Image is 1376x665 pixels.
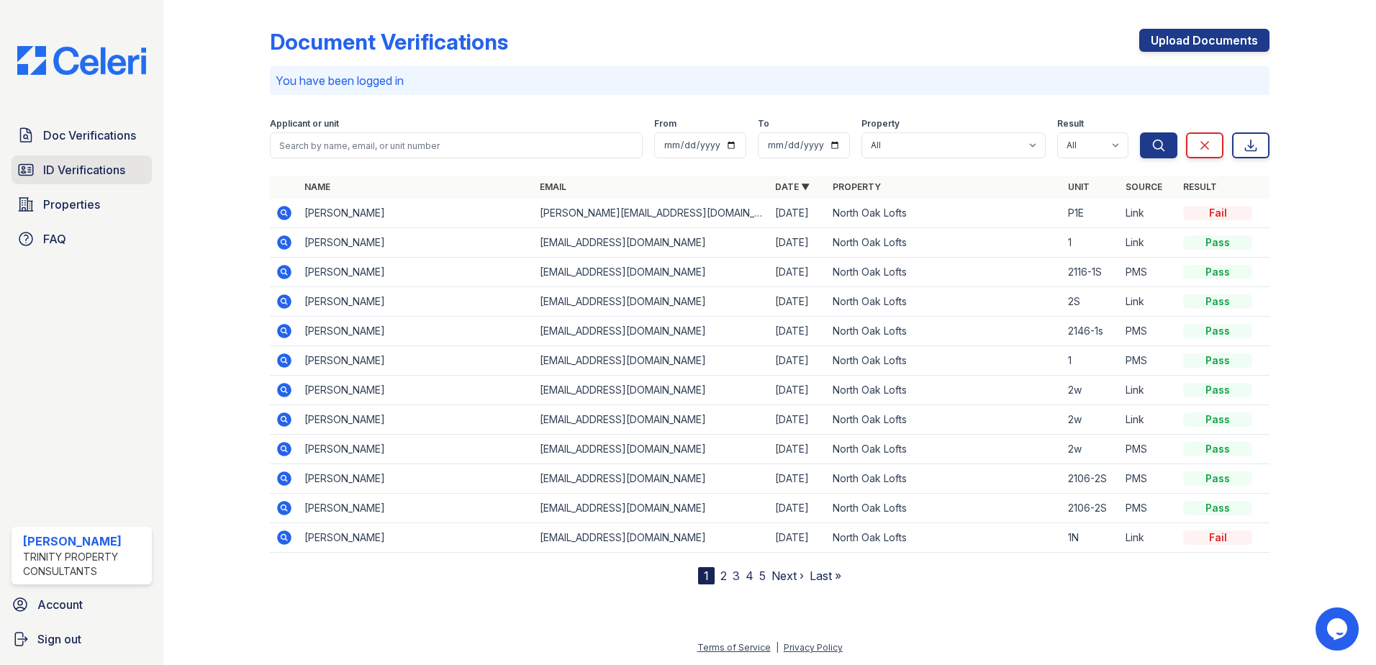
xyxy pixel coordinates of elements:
[1183,501,1252,515] div: Pass
[1120,228,1177,258] td: Link
[1183,181,1217,192] a: Result
[827,346,1062,376] td: North Oak Lofts
[810,569,841,583] a: Last »
[1120,317,1177,346] td: PMS
[769,346,827,376] td: [DATE]
[534,287,769,317] td: [EMAIL_ADDRESS][DOMAIN_NAME]
[299,523,534,553] td: [PERSON_NAME]
[1120,523,1177,553] td: Link
[534,199,769,228] td: [PERSON_NAME][EMAIL_ADDRESS][DOMAIN_NAME]
[827,228,1062,258] td: North Oak Lofts
[270,132,643,158] input: Search by name, email, or unit number
[1120,376,1177,405] td: Link
[534,346,769,376] td: [EMAIL_ADDRESS][DOMAIN_NAME]
[827,435,1062,464] td: North Oak Lofts
[1183,324,1252,338] div: Pass
[299,258,534,287] td: [PERSON_NAME]
[534,376,769,405] td: [EMAIL_ADDRESS][DOMAIN_NAME]
[827,199,1062,228] td: North Oak Lofts
[1120,435,1177,464] td: PMS
[775,181,810,192] a: Date ▼
[769,228,827,258] td: [DATE]
[1183,235,1252,250] div: Pass
[720,569,727,583] a: 2
[540,181,566,192] a: Email
[299,346,534,376] td: [PERSON_NAME]
[1120,287,1177,317] td: Link
[827,258,1062,287] td: North Oak Lofts
[534,523,769,553] td: [EMAIL_ADDRESS][DOMAIN_NAME]
[833,181,881,192] a: Property
[827,494,1062,523] td: North Oak Lofts
[304,181,330,192] a: Name
[299,228,534,258] td: [PERSON_NAME]
[1068,181,1090,192] a: Unit
[1120,405,1177,435] td: Link
[1062,228,1120,258] td: 1
[698,567,715,584] div: 1
[1062,405,1120,435] td: 2w
[1120,258,1177,287] td: PMS
[1062,464,1120,494] td: 2106-2S
[827,464,1062,494] td: North Oak Lofts
[43,161,125,178] span: ID Verifications
[1062,258,1120,287] td: 2116-1S
[37,596,83,613] span: Account
[299,287,534,317] td: [PERSON_NAME]
[6,590,158,619] a: Account
[827,376,1062,405] td: North Oak Lofts
[12,155,152,184] a: ID Verifications
[299,494,534,523] td: [PERSON_NAME]
[759,569,766,583] a: 5
[1057,118,1084,130] label: Result
[1120,464,1177,494] td: PMS
[769,287,827,317] td: [DATE]
[769,435,827,464] td: [DATE]
[769,376,827,405] td: [DATE]
[270,29,508,55] div: Document Verifications
[784,642,843,653] a: Privacy Policy
[1120,346,1177,376] td: PMS
[534,405,769,435] td: [EMAIL_ADDRESS][DOMAIN_NAME]
[769,258,827,287] td: [DATE]
[861,118,900,130] label: Property
[1183,353,1252,368] div: Pass
[769,405,827,435] td: [DATE]
[758,118,769,130] label: To
[270,118,339,130] label: Applicant or unit
[769,494,827,523] td: [DATE]
[1316,607,1362,651] iframe: chat widget
[299,199,534,228] td: [PERSON_NAME]
[534,435,769,464] td: [EMAIL_ADDRESS][DOMAIN_NAME]
[769,317,827,346] td: [DATE]
[1126,181,1162,192] a: Source
[23,550,146,579] div: Trinity Property Consultants
[1120,494,1177,523] td: PMS
[534,228,769,258] td: [EMAIL_ADDRESS][DOMAIN_NAME]
[1062,435,1120,464] td: 2w
[697,642,771,653] a: Terms of Service
[299,435,534,464] td: [PERSON_NAME]
[23,533,146,550] div: [PERSON_NAME]
[299,376,534,405] td: [PERSON_NAME]
[534,258,769,287] td: [EMAIL_ADDRESS][DOMAIN_NAME]
[1183,442,1252,456] div: Pass
[276,72,1264,89] p: You have been logged in
[12,121,152,150] a: Doc Verifications
[12,190,152,219] a: Properties
[1183,265,1252,279] div: Pass
[733,569,740,583] a: 3
[771,569,804,583] a: Next ›
[534,464,769,494] td: [EMAIL_ADDRESS][DOMAIN_NAME]
[43,127,136,144] span: Doc Verifications
[1062,199,1120,228] td: P1E
[37,630,81,648] span: Sign out
[746,569,753,583] a: 4
[12,225,152,253] a: FAQ
[6,625,158,653] a: Sign out
[827,317,1062,346] td: North Oak Lofts
[1183,383,1252,397] div: Pass
[1062,523,1120,553] td: 1N
[43,196,100,213] span: Properties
